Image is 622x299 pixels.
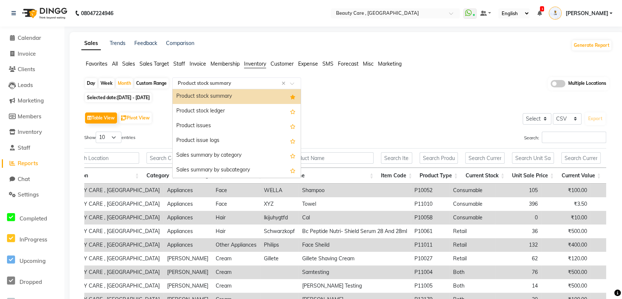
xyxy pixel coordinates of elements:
td: Consumable [449,184,495,197]
button: Table View [85,112,117,124]
div: Sales summary by subcategory [173,163,301,178]
a: Members [2,112,63,121]
span: InProgress [20,236,47,243]
span: Sales Target [139,60,169,67]
span: Clear all [282,80,288,87]
a: Feedback [134,40,157,46]
td: Consumable [449,197,495,211]
span: Dropped [20,278,42,285]
a: Sales [81,37,101,50]
span: Forecast [338,60,358,67]
th: Location: activate to sort column ascending [63,168,143,184]
a: Calendar [2,34,63,42]
img: logo [19,3,69,24]
button: Generate Report [572,40,611,51]
span: Add this report to Favorites List [290,136,296,145]
input: Search: [542,132,606,143]
span: Membership [211,60,240,67]
div: Sales summary by category [173,148,301,163]
span: Sales [122,60,135,67]
td: ₹120.00 [541,252,591,265]
span: Marketing [18,97,44,104]
span: Expense [298,60,318,67]
td: P10027 [411,252,449,265]
td: 14 [495,279,541,293]
td: Cream [212,265,260,279]
td: Gillete Shaving Cream [298,252,411,265]
th: Item Code: activate to sort column ascending [377,168,416,184]
a: Marketing [2,97,63,105]
td: ₹500.00 [541,225,591,238]
span: Settings [18,191,39,198]
span: Add this report to Favorites List [290,151,296,160]
td: ₹500.00 [541,265,591,279]
a: Invoice [2,50,63,58]
td: BEAUTY CARE , [GEOGRAPHIC_DATA] [63,211,163,225]
td: ₹100.00 [541,184,591,197]
td: lkijuhygtfd [260,211,298,225]
button: Export [585,112,605,125]
span: Favorites [86,60,107,67]
span: Inventory [18,128,42,135]
td: Appliances [163,197,212,211]
td: 62 [495,252,541,265]
td: [PERSON_NAME] [163,279,212,293]
td: Shampoo [298,184,411,197]
a: 1 [537,10,541,17]
td: BEAUTY CARE , [GEOGRAPHIC_DATA] [63,252,163,265]
th: Current Stock: activate to sort column ascending [462,168,508,184]
input: Search Category [146,152,175,164]
td: Hair [212,211,260,225]
span: [DATE] - [DATE] [117,95,150,100]
span: Leads [18,81,33,88]
td: P11004 [411,265,449,279]
td: Other Appliances [212,238,260,252]
span: Misc [363,60,374,67]
input: Search Unit Sale Price [512,152,554,164]
span: All [112,60,118,67]
label: Search: [524,132,606,143]
span: Reports [18,160,38,167]
td: Towel [298,197,411,211]
span: Inventory [244,60,266,67]
td: BEAUTY CARE , [GEOGRAPHIC_DATA] [63,184,163,197]
td: Retail [449,238,495,252]
td: Appliances [163,184,212,197]
input: Search Product Name [269,152,374,164]
td: P11011 [411,238,449,252]
td: ₹500.00 [541,279,591,293]
td: [PERSON_NAME] [163,252,212,265]
td: Hair [212,225,260,238]
span: Added to Favorites [290,92,296,101]
td: [PERSON_NAME] Testing [298,279,411,293]
td: Retail [449,225,495,238]
span: Staff [173,60,185,67]
td: ₹10.00 [541,211,591,225]
th: Product Name: activate to sort column ascending [266,168,377,184]
td: Face Sheild [298,238,411,252]
span: 1 [540,6,544,11]
td: Bc Peptide Nutri- Shield Serum 28 And 28ml [298,225,411,238]
td: ₹3.50 [541,197,591,211]
td: P10061 [411,225,449,238]
td: Philips [260,238,298,252]
a: Inventory [2,128,63,136]
td: P10052 [411,184,449,197]
span: [PERSON_NAME] [565,10,608,17]
a: Leads [2,81,63,90]
th: Current Value: activate to sort column ascending [558,168,604,184]
td: 105 [495,184,541,197]
b: 08047224946 [81,3,113,24]
td: P10058 [411,211,449,225]
td: 0 [495,211,541,225]
input: Search Location [67,152,139,164]
td: Appliances [163,225,212,238]
td: 76 [495,265,541,279]
td: Face [212,197,260,211]
td: Gillete [260,252,298,265]
span: Selected date: [85,93,152,102]
td: Both [449,279,495,293]
td: BEAUTY CARE , [GEOGRAPHIC_DATA] [63,197,163,211]
input: Search Current Value [561,152,601,164]
a: Comparison [166,40,194,46]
